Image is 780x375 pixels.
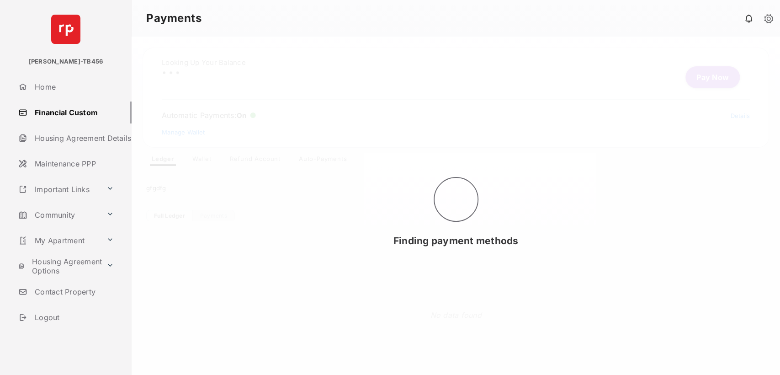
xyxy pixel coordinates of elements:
a: My Apartment [15,230,103,252]
strong: Payments [146,13,202,24]
a: Financial Custom [15,102,132,123]
a: Contact Property [15,281,132,303]
a: Home [15,76,132,98]
a: Housing Agreement Options [15,255,103,277]
a: Housing Agreement Details [15,127,132,149]
a: Important Links [15,178,103,200]
span: Finding payment methods [393,235,519,246]
a: Logout [15,306,132,328]
a: Maintenance PPP [15,153,132,175]
a: Community [15,204,103,226]
img: svg+xml;base64,PHN2ZyB4bWxucz0iaHR0cDovL3d3dy53My5vcmcvMjAwMC9zdmciIHdpZHRoPSI2NCIgaGVpZ2h0PSI2NC... [51,15,80,44]
p: [PERSON_NAME]-TB456 [29,57,103,66]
